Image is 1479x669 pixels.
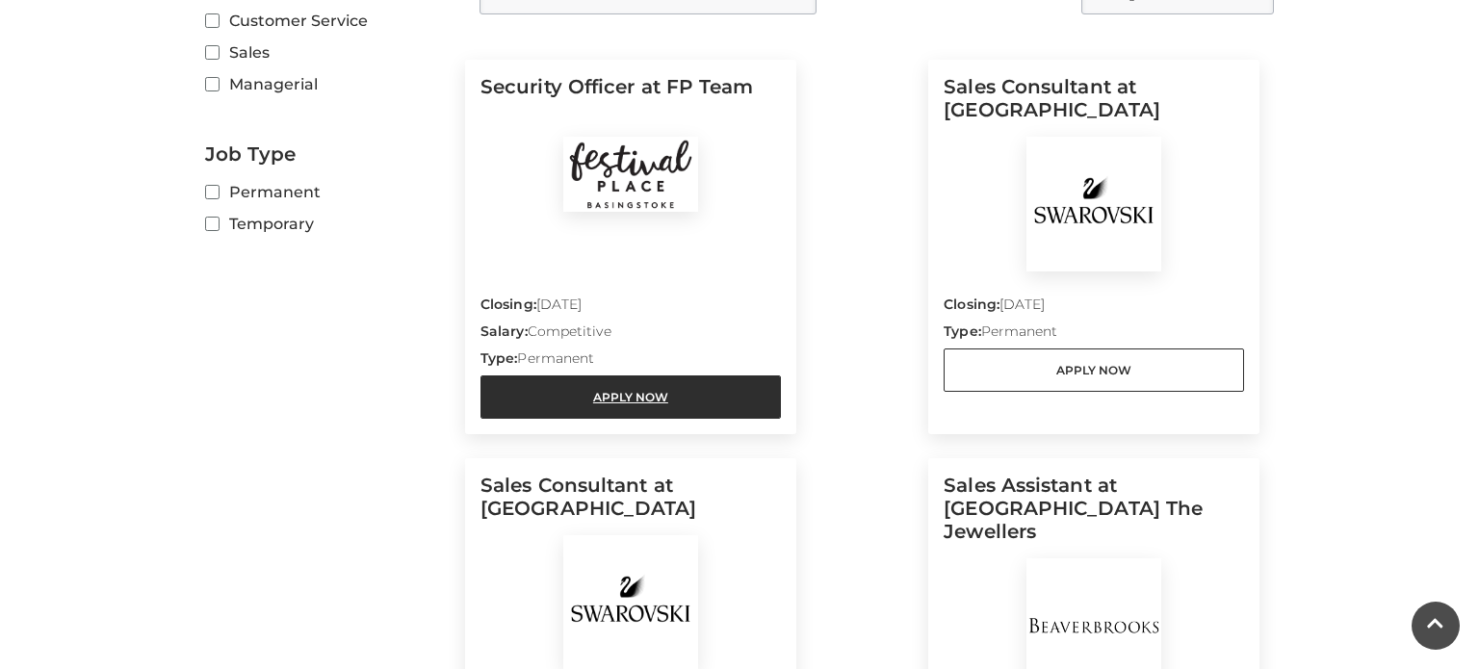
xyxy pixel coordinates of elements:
[205,72,451,96] label: Managerial
[563,137,698,212] img: Festival Place
[944,296,999,313] strong: Closing:
[944,322,980,340] strong: Type:
[944,295,1244,322] p: [DATE]
[480,322,528,340] strong: Salary:
[205,142,451,166] h2: Job Type
[205,40,451,64] label: Sales
[480,348,781,375] p: Permanent
[480,375,781,419] a: Apply Now
[944,75,1244,137] h5: Sales Consultant at [GEOGRAPHIC_DATA]
[944,348,1244,392] a: Apply Now
[480,75,781,137] h5: Security Officer at FP Team
[480,295,781,322] p: [DATE]
[944,322,1244,348] p: Permanent
[480,322,781,348] p: Competitive
[480,349,517,367] strong: Type:
[205,212,451,236] label: Temporary
[205,9,451,33] label: Customer Service
[480,474,781,535] h5: Sales Consultant at [GEOGRAPHIC_DATA]
[480,296,536,313] strong: Closing:
[1026,137,1161,271] img: Swarovski
[944,474,1244,558] h5: Sales Assistant at [GEOGRAPHIC_DATA] The Jewellers
[205,180,451,204] label: Permanent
